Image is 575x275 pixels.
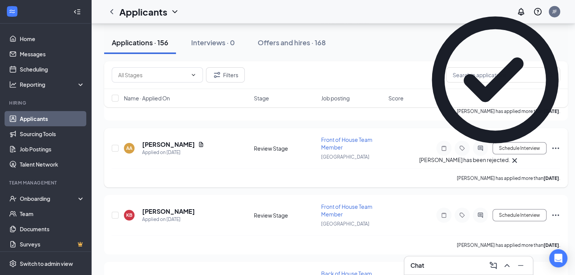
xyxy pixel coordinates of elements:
svg: Tag [458,212,467,218]
svg: UserCheck [9,195,17,202]
svg: ChevronDown [170,7,179,16]
div: KB [126,212,132,218]
div: Offers and hires · 168 [258,38,326,47]
svg: Filter [212,70,222,79]
svg: Collapse [73,8,81,16]
div: Applied on [DATE] [142,149,204,156]
a: Documents [20,221,85,237]
svg: ComposeMessage [489,261,498,270]
svg: Settings [9,260,17,267]
b: [DATE] [543,242,559,248]
a: Applicants [20,111,85,126]
svg: ActiveChat [476,212,485,218]
h3: Chat [410,261,424,270]
span: Stage [254,94,269,102]
div: Onboarding [20,195,78,202]
button: Filter Filters [206,67,245,83]
span: Front of House Team Member [321,203,372,218]
a: Scheduling [20,62,85,77]
div: Switch to admin view [20,260,73,267]
a: SurveysCrown [20,237,85,252]
a: Talent Network [20,157,85,172]
svg: WorkstreamLogo [8,8,16,15]
span: Job posting [321,94,350,102]
span: Front of House Team Member [321,136,372,151]
div: Open Intercom Messenger [549,249,567,267]
span: Score [388,94,404,102]
div: AA [126,145,132,151]
svg: Document [198,141,204,148]
a: Job Postings [20,141,85,157]
h5: [PERSON_NAME] [142,140,195,149]
h1: Applicants [119,5,167,18]
svg: Analysis [9,81,17,88]
svg: ChevronUp [502,261,512,270]
svg: ChevronLeft [107,7,116,16]
button: ComposeMessage [487,259,499,272]
svg: Minimize [516,261,525,270]
div: Reporting [20,81,85,88]
a: Messages [20,46,85,62]
svg: Ellipses [551,211,560,220]
div: Team Management [9,180,83,186]
b: [DATE] [543,175,559,181]
div: Review Stage [254,145,317,152]
div: Hiring [9,100,83,106]
a: Home [20,31,85,46]
svg: Note [439,212,448,218]
a: Sourcing Tools [20,126,85,141]
span: [GEOGRAPHIC_DATA] [321,221,369,227]
button: Minimize [515,259,527,272]
input: All Stages [118,71,187,79]
div: Interviews · 0 [191,38,235,47]
div: Applied on [DATE] [142,216,195,223]
span: [GEOGRAPHIC_DATA] [321,154,369,160]
p: [PERSON_NAME] has applied more than . [457,175,560,181]
div: Review Stage [254,211,317,219]
div: Applications · 156 [112,38,168,47]
a: Team [20,206,85,221]
span: Name · Applied On [124,94,170,102]
button: ChevronUp [501,259,513,272]
button: Schedule Interview [493,209,546,221]
p: [PERSON_NAME] has applied more than . [457,242,560,248]
h5: [PERSON_NAME] [142,207,195,216]
svg: ChevronDown [190,72,196,78]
